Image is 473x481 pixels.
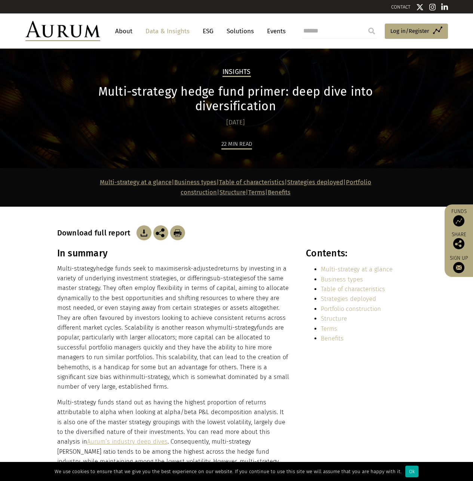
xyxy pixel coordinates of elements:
[218,324,257,331] span: multi-strategy
[57,248,290,259] h3: In summary
[57,265,96,272] span: Multi-strategy
[221,139,252,149] div: 22 min read
[405,466,418,477] div: Ok
[136,225,151,240] img: Download Article
[364,24,379,38] input: Submit
[57,264,290,392] p: hedge funds seek to maximise returns by investing in a variety of underlying investment strategie...
[210,275,250,282] span: sub-strategies
[248,189,265,196] a: Terms
[222,68,251,77] h2: Insights
[199,24,217,38] a: ESG
[321,335,344,342] a: Benefits
[321,325,337,332] a: Terms
[130,373,169,380] span: multi-strategy
[321,315,347,322] a: Structure
[57,228,135,237] h3: Download full report
[219,179,285,186] a: Table of characteristics
[385,24,448,39] a: Log in/Register
[321,266,393,273] a: Multi-strategy at a glance
[321,305,381,312] a: Portfolio construction
[142,24,193,38] a: Data & Insights
[268,189,291,196] a: Benefits
[170,225,185,240] img: Download Article
[306,248,414,259] h3: Contents:
[448,232,469,249] div: Share
[429,3,436,11] img: Instagram icon
[57,117,414,128] div: [DATE]
[219,189,246,196] a: Structure
[448,208,469,226] a: Funds
[391,4,411,10] a: CONTACT
[223,24,258,38] a: Solutions
[263,24,286,38] a: Events
[321,295,376,302] a: Strategies deployed
[265,189,268,196] strong: |
[321,286,385,293] a: Table of characteristics
[448,255,469,273] a: Sign up
[174,179,216,186] a: Business types
[416,3,424,11] img: Twitter icon
[287,179,343,186] a: Strategies deployed
[111,24,136,38] a: About
[25,21,100,41] img: Aurum
[57,84,414,114] h1: Multi-strategy hedge fund primer: deep dive into diversification
[453,215,464,226] img: Access Funds
[153,225,168,240] img: Share this post
[453,238,464,249] img: Share this post
[321,276,363,283] a: Business types
[87,438,168,445] a: Aurum’s industry deep dives
[181,265,218,272] span: risk-adjusted
[453,262,464,273] img: Sign up to our newsletter
[100,179,172,186] a: Multi-strategy at a glance
[441,3,448,11] img: Linkedin icon
[100,179,371,195] strong: | | | | | |
[390,27,429,36] span: Log in/Register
